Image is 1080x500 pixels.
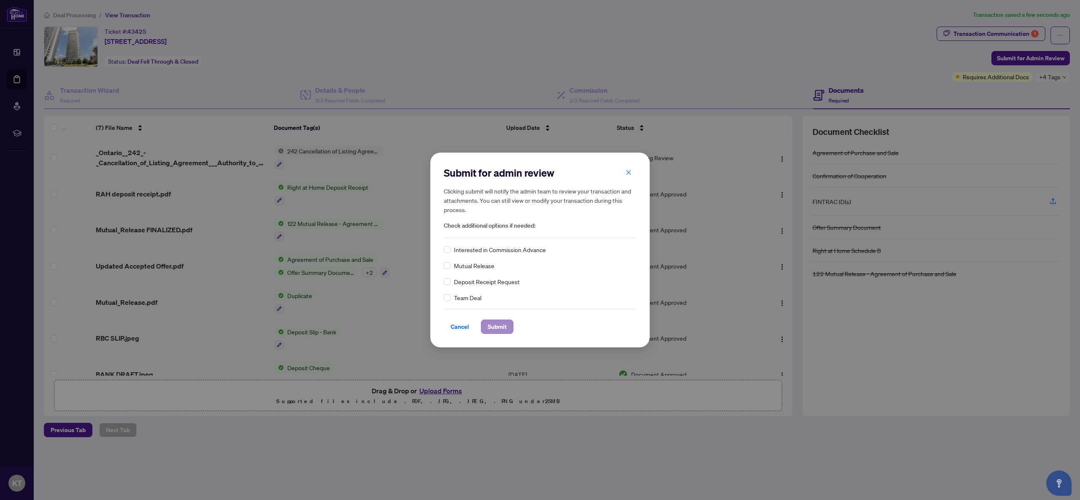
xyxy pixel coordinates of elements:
button: Open asap [1046,470,1072,496]
span: Submit [488,320,507,333]
span: close [626,169,632,175]
h5: Clicking submit will notify the admin team to review your transaction and attachments. You can st... [444,186,636,214]
h2: Submit for admin review [444,166,636,180]
span: Interested in Commission Advance [454,245,546,254]
button: Cancel [444,320,476,334]
button: Submit [481,320,513,334]
span: Deposit Receipt Request [454,277,520,286]
span: Team Deal [454,293,481,302]
span: Cancel [451,320,469,333]
span: Mutual Release [454,261,494,270]
span: Check additional options if needed: [444,221,636,231]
